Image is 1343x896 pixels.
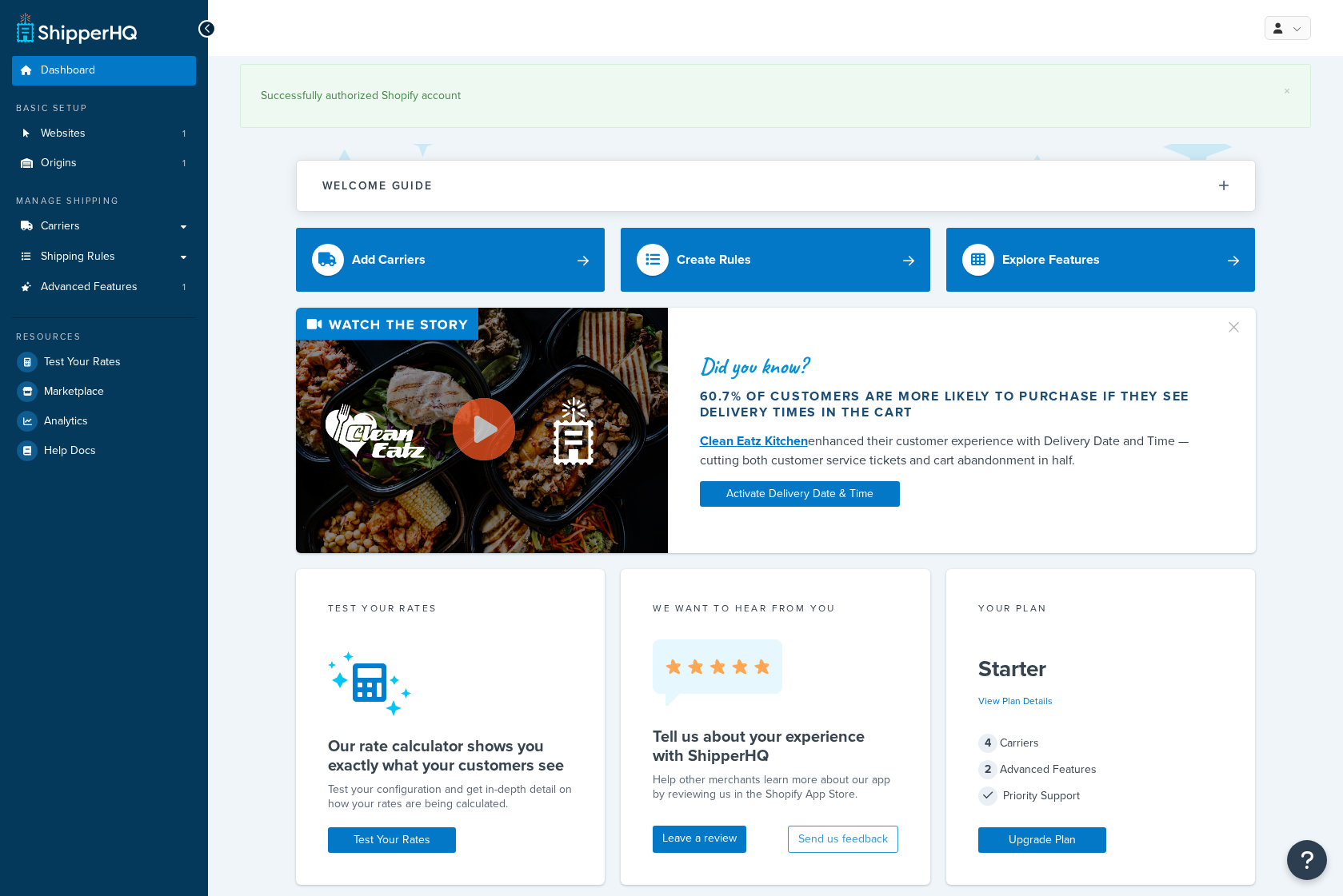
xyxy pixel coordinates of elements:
[621,228,930,292] a: Create Rules
[978,759,1224,781] div: Advanced Features
[12,330,196,344] div: Resources
[322,180,433,192] h2: Welcome Guide
[296,228,606,292] a: Add Carriers
[978,734,997,753] span: 4
[700,481,900,507] a: Activate Delivery Date & Time
[41,220,80,233] span: Carriers
[12,348,196,376] a: Test Your Rates
[700,432,808,450] a: Clean Eatz Kitchen
[328,827,456,853] a: Test Your Rates
[12,194,196,208] div: Manage Shipping
[788,826,898,853] button: Send us feedback
[44,415,88,428] span: Analytics
[653,826,746,853] a: Leave a review
[12,149,196,178] li: Origins
[653,601,898,615] p: we want to hear from you
[677,249,751,271] div: Create Rules
[12,436,196,465] a: Help Docs
[352,249,426,271] div: Add Carriers
[12,242,196,272] a: Shipping Rules
[978,601,1224,619] div: Your Plan
[328,601,574,619] div: Test your rates
[653,727,898,765] h5: Tell us about your experience with ShipperHQ
[12,149,196,178] a: Origins1
[1002,249,1100,271] div: Explore Features
[978,694,1053,708] a: View Plan Details
[946,228,1256,292] a: Explore Features
[41,157,77,170] span: Origins
[12,56,196,86] a: Dashboard
[182,157,186,170] span: 1
[182,281,186,294] span: 1
[261,85,1290,107] div: Successfully authorized Shopify account
[653,773,898,802] p: Help other merchants learn more about our app by reviewing us in the Shopify App Store.
[1287,840,1327,880] button: Open Resource Center
[41,64,95,78] span: Dashboard
[44,444,96,458] span: Help Docs
[12,407,196,436] a: Analytics
[978,827,1106,853] a: Upgrade Plan
[41,250,115,264] span: Shipping Rules
[182,127,186,141] span: 1
[700,388,1205,420] div: 60.7% of customers are more likely to purchase if they see delivery times in the cart
[978,732,1224,755] div: Carriers
[700,432,1205,470] div: enhanced their customer experience with Delivery Date and Time — cutting both customer service ti...
[297,161,1255,211] button: Welcome Guide
[44,356,121,369] span: Test Your Rates
[700,355,1205,377] div: Did you know?
[978,760,997,779] span: 2
[44,385,104,399] span: Marketplace
[41,127,86,141] span: Websites
[12,273,196,302] a: Advanced Features1
[41,281,138,294] span: Advanced Features
[328,783,574,811] div: Test your configuration and get in-depth detail on how your rates are being calculated.
[12,273,196,302] li: Advanced Features
[12,212,196,241] a: Carriers
[978,656,1224,682] h5: Starter
[328,736,574,775] h5: Our rate calculator shows you exactly what your customers see
[12,102,196,115] div: Basic Setup
[12,119,196,149] li: Websites
[978,785,1224,807] div: Priority Support
[1284,85,1290,98] a: ×
[12,377,196,406] a: Marketplace
[296,308,668,553] img: Video thumbnail
[12,119,196,149] a: Websites1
